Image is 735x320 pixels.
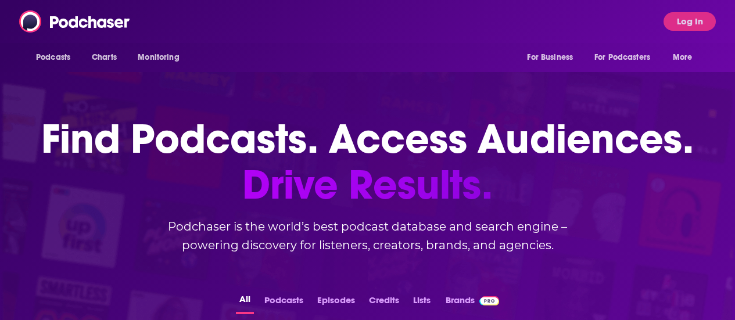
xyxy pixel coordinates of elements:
span: For Podcasters [594,49,650,66]
span: Drive Results. [41,162,694,208]
img: Podchaser - Follow, Share and Rate Podcasts [19,10,131,33]
button: Log In [664,12,716,31]
h1: Find Podcasts. Access Audiences. [41,116,694,208]
button: open menu [665,46,707,69]
button: Lists [410,292,434,314]
button: open menu [130,46,194,69]
button: open menu [28,46,85,69]
button: Credits [365,292,403,314]
span: Podcasts [36,49,70,66]
a: BrandsPodchaser Pro [446,292,500,314]
button: Episodes [314,292,358,314]
img: Podchaser Pro [479,296,500,305]
a: Charts [84,46,124,69]
h2: Podchaser is the world’s best podcast database and search engine – powering discovery for listene... [135,217,600,254]
button: All [236,292,254,314]
span: Monitoring [138,49,179,66]
button: Podcasts [261,292,307,314]
button: open menu [587,46,667,69]
span: Charts [92,49,117,66]
span: More [673,49,693,66]
button: open menu [519,46,587,69]
span: For Business [527,49,573,66]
